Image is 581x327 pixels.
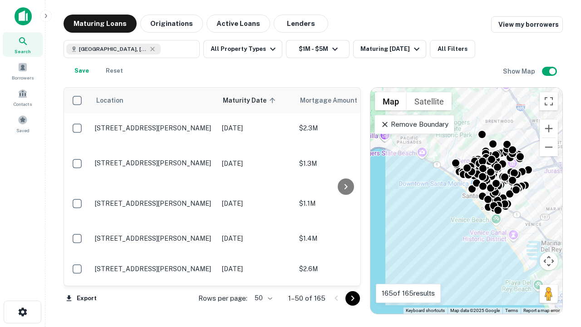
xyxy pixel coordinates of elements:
button: Reset [100,62,129,80]
a: View my borrowers [491,16,563,33]
p: [DATE] [222,198,290,208]
div: 50 [251,292,274,305]
button: Maturing Loans [64,15,137,33]
button: All Property Types [203,40,282,58]
button: $1M - $5M [286,40,350,58]
span: Contacts [14,100,32,108]
span: Borrowers [12,74,34,81]
p: [STREET_ADDRESS][PERSON_NAME] [95,124,213,132]
span: Map data ©2025 Google [450,308,500,313]
a: Report a map error [523,308,560,313]
p: [STREET_ADDRESS][PERSON_NAME] [95,234,213,243]
span: Mortgage Amount [300,95,369,106]
span: Location [96,95,123,106]
span: Saved [16,127,30,134]
a: Terms [505,308,518,313]
button: Toggle fullscreen view [540,92,558,110]
button: Map camera controls [540,252,558,270]
img: capitalize-icon.png [15,7,32,25]
button: Active Loans [207,15,270,33]
button: All Filters [430,40,475,58]
p: [DATE] [222,264,290,274]
button: Maturing [DATE] [353,40,426,58]
p: $1.4M [299,233,390,243]
a: Open this area in Google Maps (opens a new window) [373,302,403,314]
div: 0 0 [370,88,562,314]
button: Show street map [375,92,407,110]
button: Export [64,292,99,305]
p: Remove Boundary [380,119,448,130]
p: $1.1M [299,198,390,208]
span: Maturity Date [223,95,278,106]
p: [STREET_ADDRESS][PERSON_NAME] [95,159,213,167]
p: $2.6M [299,264,390,274]
button: Show satellite imagery [407,92,452,110]
p: [STREET_ADDRESS][PERSON_NAME] [95,265,213,273]
button: Zoom out [540,138,558,156]
button: Originations [140,15,203,33]
button: Keyboard shortcuts [406,307,445,314]
p: [DATE] [222,159,290,168]
button: Save your search to get updates of matches that match your search criteria. [67,62,96,80]
button: Go to next page [345,291,360,306]
p: [STREET_ADDRESS][PERSON_NAME] [95,199,213,208]
p: 165 of 165 results [382,288,435,299]
p: $1.3M [299,159,390,168]
p: Rows per page: [198,293,247,304]
span: Search [15,48,31,55]
th: Location [90,88,217,113]
h6: Show Map [503,66,537,76]
a: Borrowers [3,59,43,83]
a: Saved [3,111,43,136]
a: Search [3,32,43,57]
p: 1–50 of 165 [288,293,325,304]
img: Google [373,302,403,314]
button: Zoom in [540,119,558,138]
p: [DATE] [222,123,290,133]
p: [DATE] [222,233,290,243]
p: $2.3M [299,123,390,133]
a: Contacts [3,85,43,109]
th: Mortgage Amount [295,88,394,113]
th: Maturity Date [217,88,295,113]
iframe: Chat Widget [536,254,581,298]
div: Maturing [DATE] [360,44,422,54]
button: Lenders [274,15,328,33]
span: [GEOGRAPHIC_DATA], [GEOGRAPHIC_DATA], [GEOGRAPHIC_DATA] [79,45,147,53]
